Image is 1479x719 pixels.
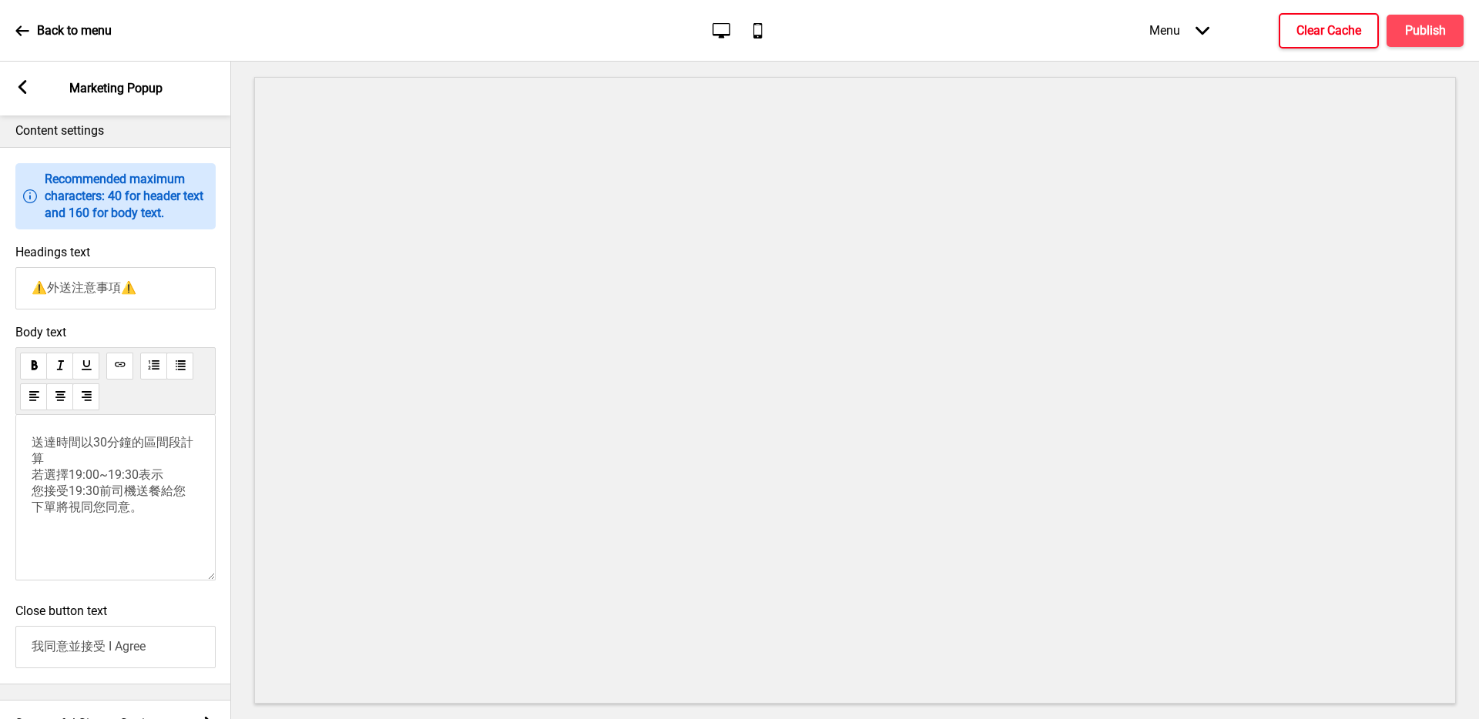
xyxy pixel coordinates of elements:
[72,383,99,410] button: alignRight
[1134,8,1225,53] div: Menu
[1279,13,1379,48] button: Clear Cache
[69,80,163,97] p: Marketing Popup
[140,353,167,380] button: orderedList
[15,325,216,339] span: Body text
[15,122,216,139] p: Content settings
[46,353,73,380] button: italic
[15,10,112,52] a: Back to menu
[32,435,193,514] span: 送達時間以30分鐘的區間段計算 若選擇19:00~19:30表示 您接受19:30前司機送餐給您 下單將視同您同意。
[15,245,90,259] label: Headings text
[46,383,73,410] button: alignCenter
[1387,15,1464,47] button: Publish
[20,353,47,380] button: bold
[166,353,193,380] button: unorderedList
[15,604,107,618] label: Close button text
[20,383,47,410] button: alignLeft
[106,353,133,380] button: link
[1405,22,1446,39] h4: Publish
[72,353,99,380] button: underline
[37,22,112,39] p: Back to menu
[45,171,208,222] p: Recommended maximum characters: 40 for header text and 160 for body text.
[1296,22,1361,39] h4: Clear Cache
